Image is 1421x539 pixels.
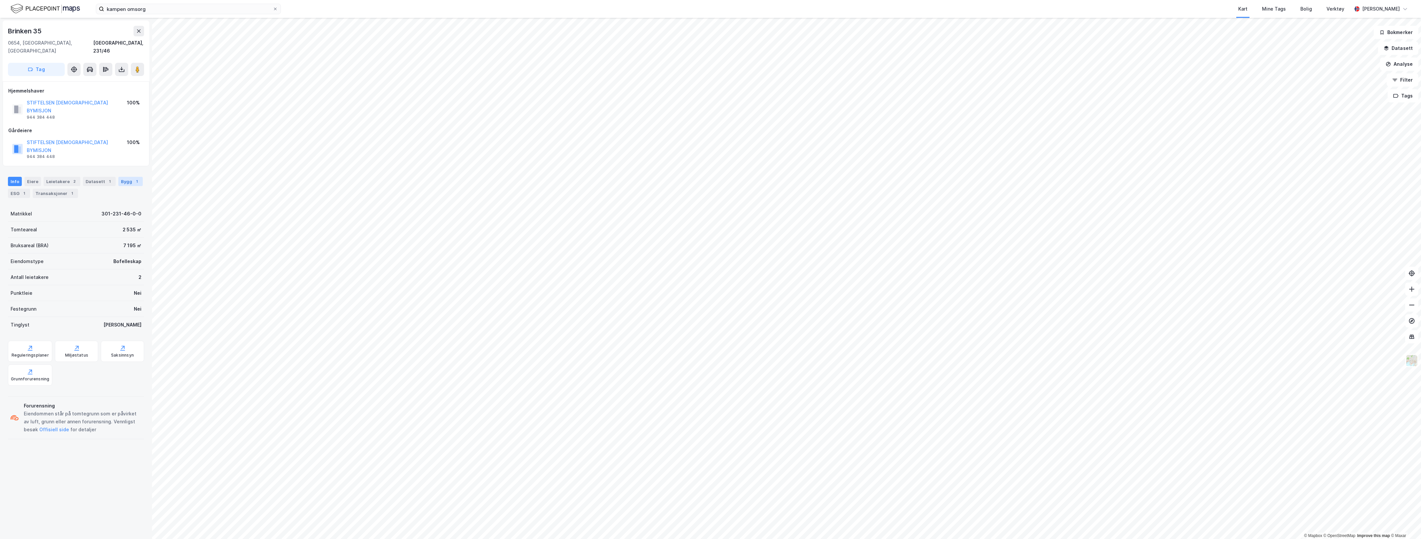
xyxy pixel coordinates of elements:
button: Tag [8,63,65,76]
div: 1 [69,190,75,197]
div: 944 384 448 [27,154,55,159]
div: Forurensning [24,402,141,410]
div: Leietakere [44,177,80,186]
div: 100% [127,99,140,107]
div: [PERSON_NAME] [1362,5,1400,13]
div: Festegrunn [11,305,36,313]
div: Datasett [83,177,116,186]
div: [PERSON_NAME] [103,321,141,329]
div: Tinglyst [11,321,29,329]
div: 1 [106,178,113,185]
div: Kontrollprogram for chat [1388,507,1421,539]
div: 2 [71,178,78,185]
div: Reguleringsplaner [12,353,49,358]
div: 2 535 ㎡ [123,226,141,234]
button: Datasett [1378,42,1418,55]
a: OpenStreetMap [1324,533,1356,538]
div: Tomteareal [11,226,37,234]
div: 7 195 ㎡ [123,242,141,250]
div: Bygg [118,177,143,186]
div: Mine Tags [1262,5,1286,13]
input: Søk på adresse, matrikkel, gårdeiere, leietakere eller personer [104,4,273,14]
div: 2 [138,273,141,281]
div: Transaksjoner [33,189,78,198]
div: 944 384 448 [27,115,55,120]
div: Hjemmelshaver [8,87,144,95]
button: Filter [1387,73,1418,87]
div: Eiere [24,177,41,186]
div: Verktøy [1326,5,1344,13]
div: Saksinnsyn [111,353,134,358]
iframe: Chat Widget [1388,507,1421,539]
div: Nei [134,305,141,313]
div: 1 [21,190,27,197]
a: Improve this map [1357,533,1390,538]
div: Antall leietakere [11,273,49,281]
div: 100% [127,138,140,146]
button: Analyse [1380,58,1418,71]
div: Nei [134,289,141,297]
div: 0654, [GEOGRAPHIC_DATA], [GEOGRAPHIC_DATA] [8,39,93,55]
div: Bolig [1300,5,1312,13]
div: Eiendomstype [11,257,44,265]
div: Matrikkel [11,210,32,218]
div: 301-231-46-0-0 [101,210,141,218]
div: [GEOGRAPHIC_DATA], 231/46 [93,39,144,55]
div: Grunnforurensning [11,376,49,382]
div: Punktleie [11,289,32,297]
img: logo.f888ab2527a4732fd821a326f86c7f29.svg [11,3,80,15]
div: Bofelleskap [113,257,141,265]
img: Z [1405,354,1418,367]
button: Bokmerker [1374,26,1418,39]
div: Kart [1238,5,1248,13]
div: Info [8,177,22,186]
button: Tags [1388,89,1418,102]
div: Brinken 35 [8,26,43,36]
div: Bruksareal (BRA) [11,242,49,250]
div: Miljøstatus [65,353,88,358]
a: Mapbox [1304,533,1322,538]
div: Gårdeiere [8,127,144,135]
div: Eiendommen står på tomtegrunn som er påvirket av luft, grunn eller annen forurensning. Vennligst ... [24,410,141,434]
div: ESG [8,189,30,198]
div: 1 [134,178,140,185]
